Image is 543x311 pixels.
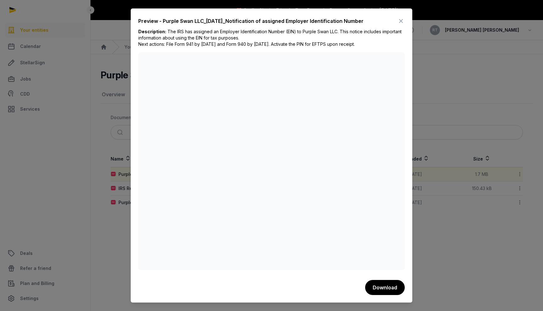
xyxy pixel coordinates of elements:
[430,238,543,311] iframe: Chat Widget
[365,280,405,295] button: Download
[138,17,364,25] div: Preview - Purple Swan LLC_[DATE]_Notification of assigned Employer Identification Number
[138,29,402,47] span: The IRS has assigned an Employer Identification Number (EIN) to Purple Swan LLC. This notice incl...
[138,29,166,34] b: Description:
